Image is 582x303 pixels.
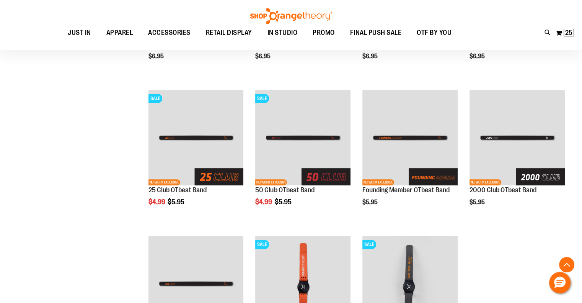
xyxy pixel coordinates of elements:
[362,90,458,185] img: Main of Founding Member OTBeat Band
[255,198,273,206] span: $4.99
[267,24,298,41] span: IN STUDIO
[145,86,248,225] div: product
[362,186,450,194] a: Founding Member OTbeat Band
[362,179,394,185] span: NETWORK EXCLUSIVE
[359,86,461,225] div: product
[255,90,351,187] a: Main View of 2024 50 Club OTBeat BandSALENETWORK EXCLUSIVE
[148,90,244,187] a: Main View of 2024 25 Club OTBeat BandSALENETWORK EXCLUSIVE
[470,90,565,185] img: Main of 2000 Club OTBeat Band
[148,94,162,103] span: SALE
[274,198,292,206] span: $5.95
[255,179,287,185] span: NETWORK EXCLUSIVE
[251,86,354,225] div: product
[198,24,260,42] a: RETAIL DISPLAY
[305,24,342,42] a: PROMO
[99,24,141,42] a: APPAREL
[255,240,269,249] span: SALE
[565,29,572,36] span: 25
[260,24,305,42] a: IN STUDIO
[255,186,314,194] a: 50 Club OTbeat Band
[559,257,574,272] button: Back To Top
[148,53,165,60] span: $6.95
[470,179,501,185] span: NETWORK EXCLUSIVE
[148,186,207,194] a: 25 Club OTbeat Band
[470,186,536,194] a: 2000 Club OTbeat Band
[466,86,569,225] div: product
[362,53,379,60] span: $6.95
[313,24,335,41] span: PROMO
[417,24,452,41] span: OTF BY YOU
[148,24,191,41] span: ACCESSORIES
[255,90,351,185] img: Main View of 2024 50 Club OTBeat Band
[549,272,571,293] button: Hello, have a question? Let’s chat.
[148,179,180,185] span: NETWORK EXCLUSIVE
[342,24,409,42] a: FINAL PUSH SALE
[362,90,458,187] a: Main of Founding Member OTBeat BandNETWORK EXCLUSIVE
[255,94,269,103] span: SALE
[106,24,133,41] span: APPAREL
[249,8,333,24] img: Shop Orangetheory
[148,198,166,206] span: $4.99
[148,90,244,185] img: Main View of 2024 25 Club OTBeat Band
[140,24,198,41] a: ACCESSORIES
[350,24,402,41] span: FINAL PUSH SALE
[206,24,252,41] span: RETAIL DISPLAY
[60,24,99,42] a: JUST IN
[68,24,91,41] span: JUST IN
[409,24,459,42] a: OTF BY YOU
[362,240,376,249] span: SALE
[255,53,272,60] span: $6.95
[362,199,379,206] span: $5.95
[470,90,565,187] a: Main of 2000 Club OTBeat BandNETWORK EXCLUSIVE
[470,199,486,206] span: $5.95
[470,53,486,60] span: $6.95
[168,198,186,206] span: $5.95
